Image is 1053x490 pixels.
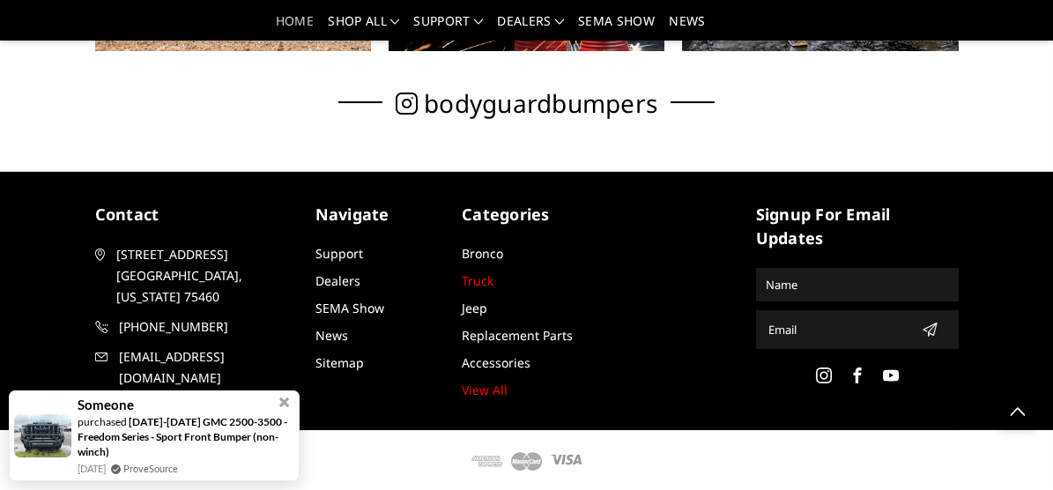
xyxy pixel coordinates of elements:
[578,15,655,41] a: SEMA Show
[78,397,134,412] span: Someone
[761,316,915,344] input: Email
[462,272,493,289] a: Truck
[315,272,360,289] a: Dealers
[669,15,705,41] a: News
[413,15,483,41] a: Support
[424,94,657,113] span: bodyguardbumpers
[315,245,363,262] a: Support
[276,15,314,41] a: Home
[78,461,106,476] span: [DATE]
[78,415,127,428] span: purchased
[497,15,564,41] a: Dealers
[462,203,591,226] h5: Categories
[462,382,508,398] a: View All
[119,316,297,338] span: [PHONE_NUMBER]
[119,346,297,389] span: [EMAIL_ADDRESS][DOMAIN_NAME]
[315,300,384,316] a: SEMA Show
[462,245,503,262] a: Bronco
[315,354,364,371] a: Sitemap
[462,354,530,371] a: Accessories
[315,327,348,344] a: News
[462,300,487,316] a: Jeep
[95,346,298,389] a: [EMAIL_ADDRESS][DOMAIN_NAME]
[14,414,71,457] img: provesource social proof notification image
[756,203,959,250] h5: signup for email updates
[462,327,573,344] a: Replacement Parts
[123,461,178,476] a: ProveSource
[78,415,287,458] a: [DATE]-[DATE] GMC 2500-3500 - Freedom Series - Sport Front Bumper (non-winch)
[95,203,298,226] h5: contact
[95,316,298,338] a: [PHONE_NUMBER]
[328,15,399,41] a: shop all
[1000,393,1035,428] a: Click to Top
[759,271,956,299] input: Name
[315,203,445,226] h5: Navigate
[116,244,294,308] span: [STREET_ADDRESS] [GEOGRAPHIC_DATA], [US_STATE] 75460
